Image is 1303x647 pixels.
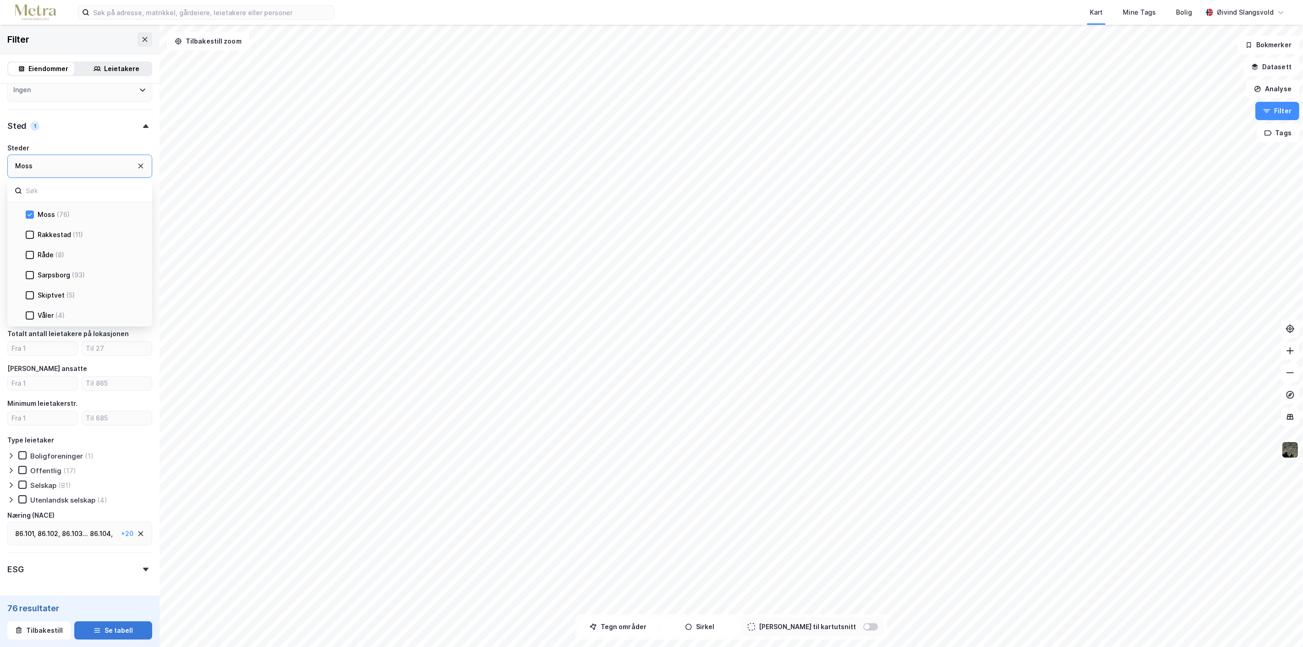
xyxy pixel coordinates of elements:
div: 76 resultater [7,603,152,614]
div: Minimum leietakerstr. [7,398,77,409]
button: Tags [1257,124,1299,142]
div: Type leietaker [7,435,54,446]
img: 9k= [1281,441,1299,459]
button: Se tabell [74,621,152,640]
div: 1 [30,122,39,131]
div: Mine Tags [1123,7,1156,18]
div: Filter [7,32,29,47]
div: Steder [7,143,29,154]
div: 86.101 , [15,528,36,539]
div: Leietakere [105,63,140,74]
div: Kart [1090,7,1103,18]
input: Til 865 [82,376,152,390]
button: Tilbakestill zoom [167,32,249,50]
input: Til 685 [82,411,152,425]
div: 86.104 , [90,528,113,539]
div: Ingen [13,84,31,95]
div: Boligforeninger [30,452,83,460]
div: [PERSON_NAME] til kartutsnitt [759,621,856,632]
button: Datasett [1243,58,1299,76]
div: Utenlandsk selskap [30,496,95,504]
div: 86.103 ... [62,528,88,539]
div: Eiendommer [29,63,69,74]
button: Sirkel [661,618,739,636]
input: Til 27 [82,342,152,355]
div: (17) [63,466,76,475]
div: (81) [58,481,71,490]
div: Øivind Slangsvold [1217,7,1274,18]
div: Sted [7,121,27,132]
button: Filter [1255,102,1299,120]
div: Kontrollprogram for chat [1257,603,1303,647]
div: Offentlig [30,466,61,475]
button: Tegn områder [579,618,657,636]
div: (4) [97,496,107,504]
div: Selskap [30,481,56,490]
div: (1) [85,452,94,460]
input: Fra 1 [8,411,77,425]
div: Moss [15,160,33,171]
div: [PERSON_NAME] ansatte [7,363,87,374]
input: Fra 1 [8,376,77,390]
div: ESG [7,564,23,575]
div: 86.102 , [38,528,60,539]
button: Analyse [1246,80,1299,98]
input: Fra 1 [8,342,77,355]
div: Bolig [1176,7,1192,18]
img: metra-logo.256734c3b2bbffee19d4.png [15,5,56,21]
iframe: Chat Widget [1257,603,1303,647]
input: Søk på adresse, matrikkel, gårdeiere, leietakere eller personer [89,6,334,19]
div: + 20 [121,528,133,539]
button: Tilbakestill [7,621,71,640]
div: Næring (NACE) [7,510,55,521]
button: Bokmerker [1237,36,1299,54]
div: Totalt antall leietakere på lokasjonen [7,328,129,339]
